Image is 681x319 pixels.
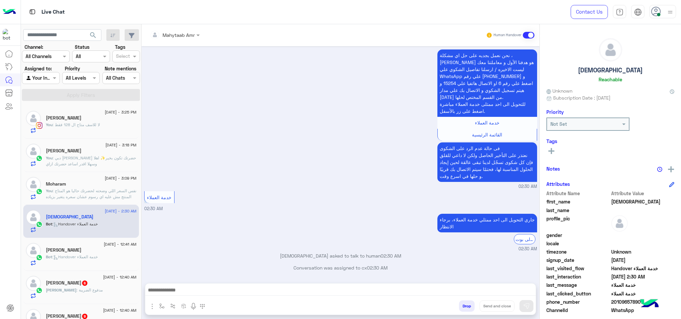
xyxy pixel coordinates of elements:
span: null [611,240,675,247]
span: [DATE] - 3:09 PM [105,175,136,181]
span: Subscription Date : [DATE] [553,94,611,101]
img: tab [28,8,37,16]
h5: Peter Samir [46,247,81,253]
span: [DATE] - 3:18 PM [105,142,136,148]
span: last_message [546,281,610,288]
span: locale [546,240,610,247]
span: القائمة الرئيسية [472,132,502,137]
span: خدمة العملاء [611,281,675,288]
span: You [46,122,53,127]
img: WhatsApp [36,188,43,195]
span: 2025-08-05T13:15:38.4Z [611,257,675,264]
button: Apply Filters [22,89,140,101]
img: defaultAdmin.png [26,111,41,126]
span: [PERSON_NAME] [46,287,76,292]
img: defaultAdmin.png [26,243,41,258]
img: send attachment [148,302,156,310]
h6: Priority [546,109,564,115]
button: create order [178,300,189,311]
span: Attribute Name [546,190,610,197]
label: Status [75,43,89,50]
span: 02:30 AM [518,184,537,190]
span: دبي فون ماهيتاب عمرو اتمني حضرتك تكون بخير✨ اهلا وسهلا اقدر اساعد حضرتك ازاي [46,155,136,166]
button: Drop [459,300,475,312]
p: 19/8/2025, 2:30 AM [437,214,537,232]
button: select flow [157,300,168,311]
button: Trigger scenario [168,300,178,311]
label: Tags [115,43,125,50]
span: : Handover خدمة العملاء [52,254,98,259]
span: search [89,31,97,39]
img: WhatsApp [36,287,43,294]
span: Bot [46,221,52,226]
span: 2025-08-18T23:30:48.21Z [611,273,675,280]
span: [DATE] - 3:25 PM [105,109,136,115]
span: [DATE] - 2:30 AM [105,208,136,214]
span: You [46,155,53,160]
span: 02:30 AM [381,253,401,259]
span: 02:30 AM [144,42,163,47]
span: خدمة العملاء [147,195,171,200]
span: 02:30 AM [144,206,163,211]
span: 2 [611,307,675,314]
img: WhatsApp [36,254,43,261]
label: Channel: [25,43,43,50]
img: tab [616,8,624,16]
h5: Hassan Kamona [46,313,88,319]
img: make a call [200,304,205,309]
span: [DATE] - 12:41 AM [104,241,136,247]
a: Contact Us [571,5,608,19]
h6: Attributes [546,181,570,187]
h5: Mohamed Elhelaly [46,280,88,286]
span: 201096578907 [611,298,675,305]
h5: Mohamed Ahmed [46,148,81,154]
span: مدفوع الضريبة [76,287,103,292]
span: لا للاسف متاح ال 128 فقط [53,122,100,127]
img: notes [657,167,662,172]
span: Unknown [611,248,675,255]
img: profile [666,8,674,16]
img: defaultAdmin.png [26,210,41,225]
small: Human Handover [494,33,521,38]
p: Live Chat [42,8,65,17]
span: Adham [611,198,675,205]
span: Bot [46,254,52,259]
span: timezone [546,248,610,255]
h6: Tags [546,138,674,144]
h6: Notes [546,166,560,172]
span: نفس السعر اللي وضحته لحضرتك حاليا هو المتاح المنتج مش عليه اي رسوم عشان سعره يتغير بزياده الضرائب... [46,188,136,205]
button: Send and close [480,300,514,312]
img: defaultAdmin.png [26,276,41,291]
h5: Moharam [46,181,66,187]
span: : Handover خدمة العملاء [52,221,98,226]
img: tab [634,8,642,16]
a: tab [613,5,626,19]
span: last_clicked_button [546,290,610,297]
img: defaultAdmin.png [599,39,622,61]
span: 9 [82,314,87,319]
span: signup_date [546,257,610,264]
span: last_name [546,207,610,214]
span: 6 [82,280,87,286]
p: 19/8/2025, 2:30 AM [437,49,537,117]
img: WhatsApp [36,221,43,228]
img: Instagram [36,122,43,129]
span: 02:30 AM [367,265,388,271]
p: 19/8/2025, 2:30 AM [437,142,537,182]
span: Attribute Value [611,190,675,197]
h6: Reachable [599,76,622,82]
img: defaultAdmin.png [26,177,41,192]
label: Note mentions [105,65,136,72]
img: WhatsApp [36,155,43,162]
img: add [668,166,674,172]
button: search [85,29,101,43]
h5: Habiba Adel [46,115,81,121]
span: [DATE] - 12:40 AM [103,307,136,313]
img: defaultAdmin.png [26,144,41,159]
span: ChannelId [546,307,610,314]
span: phone_number [546,298,610,305]
img: 1403182699927242 [3,29,15,41]
img: hulul-logo.png [638,292,661,316]
span: last_visited_flow [546,265,610,272]
img: defaultAdmin.png [611,215,628,232]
